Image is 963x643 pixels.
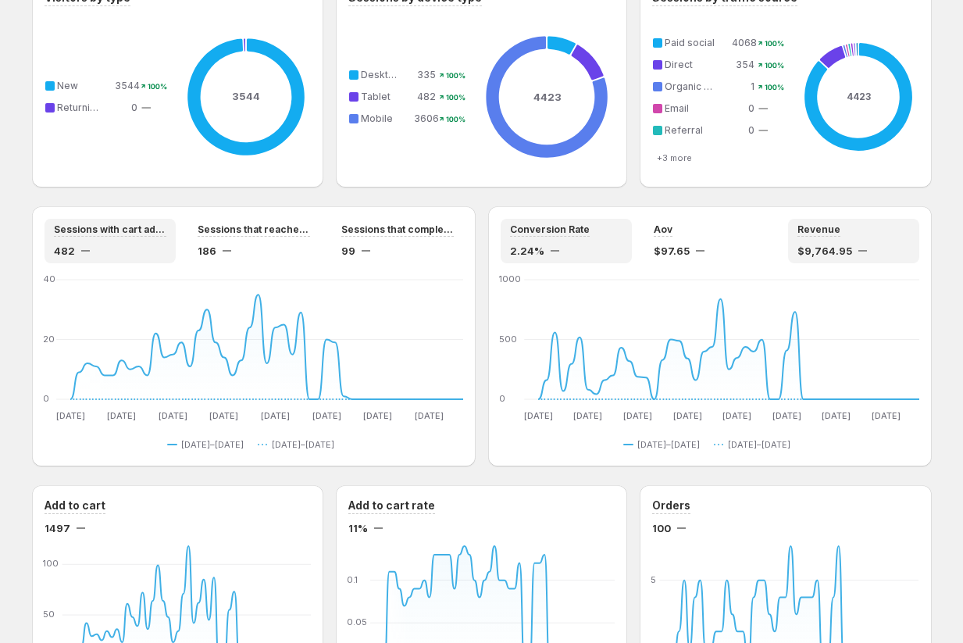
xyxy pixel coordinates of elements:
[45,520,70,536] span: 1497
[822,410,851,421] text: [DATE]
[54,243,75,259] span: 482
[728,438,790,451] span: [DATE]–[DATE]
[358,88,413,105] td: Tablet
[665,80,731,92] span: Organic social
[43,609,55,620] text: 50
[54,99,115,116] td: Returning
[523,410,552,421] text: [DATE]
[55,410,84,421] text: [DATE]
[272,438,334,451] span: [DATE]–[DATE]
[665,37,715,48] span: Paid social
[198,243,216,259] span: 186
[499,393,505,404] text: 0
[54,223,166,236] span: Sessions with cart additions
[797,243,852,259] span: $9,764.95
[722,410,751,421] text: [DATE]
[107,410,136,421] text: [DATE]
[446,71,465,80] text: 100%
[43,393,49,404] text: 0
[665,124,703,136] span: Referral
[672,410,701,421] text: [DATE]
[748,124,754,136] span: 0
[414,410,443,421] text: [DATE]
[417,69,436,80] span: 335
[652,498,690,513] h3: Orders
[736,59,754,70] span: 354
[348,520,368,536] span: 11%
[347,616,367,627] text: 0.05
[417,91,436,102] span: 482
[654,223,672,236] span: Aov
[363,410,392,421] text: [DATE]
[258,435,341,454] button: [DATE]–[DATE]
[748,102,754,114] span: 0
[751,80,754,92] span: 1
[414,113,439,124] span: 3606
[662,34,731,52] td: Paid social
[510,243,544,259] span: 2.24%
[654,243,690,259] span: $97.65
[43,334,55,345] text: 20
[361,91,391,102] span: Tablet
[765,83,784,92] text: 100%
[57,102,102,113] span: Returning
[499,273,521,284] text: 1000
[198,223,310,236] span: Sessions that reached checkout
[662,122,731,139] td: Referral
[209,410,238,421] text: [DATE]
[662,56,731,73] td: Direct
[765,39,784,48] text: 100%
[167,435,250,454] button: [DATE]–[DATE]
[147,82,166,91] text: 100%
[651,574,656,585] text: 5
[361,113,393,124] span: Mobile
[181,438,244,451] span: [DATE]–[DATE]
[341,243,355,259] span: 99
[43,558,59,569] text: 100
[446,115,465,124] text: 100%
[347,574,358,585] text: 0.1
[714,435,797,454] button: [DATE]–[DATE]
[872,410,901,421] text: [DATE]
[652,152,697,164] button: +3 more
[131,102,137,113] span: 0
[652,520,671,536] span: 100
[665,59,693,70] span: Direct
[54,77,115,95] td: New
[765,61,784,70] text: 100%
[158,410,187,421] text: [DATE]
[43,273,55,284] text: 40
[499,334,517,345] text: 500
[45,498,105,513] h3: Add to cart
[261,410,290,421] text: [DATE]
[797,223,840,236] span: Revenue
[358,110,413,127] td: Mobile
[348,498,435,513] h3: Add to cart rate
[662,78,731,95] td: Organic social
[622,410,651,421] text: [DATE]
[361,69,401,80] span: Desktop
[662,100,731,117] td: Email
[341,223,454,236] span: Sessions that completed checkout
[573,410,602,421] text: [DATE]
[665,102,689,114] span: Email
[772,410,801,421] text: [DATE]
[312,410,341,421] text: [DATE]
[446,93,465,102] text: 100%
[57,80,78,91] span: New
[732,37,757,48] span: 4068
[510,223,590,236] span: Conversion Rate
[637,438,700,451] span: [DATE]–[DATE]
[115,80,140,91] span: 3544
[623,435,706,454] button: [DATE]–[DATE]
[358,66,413,84] td: Desktop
